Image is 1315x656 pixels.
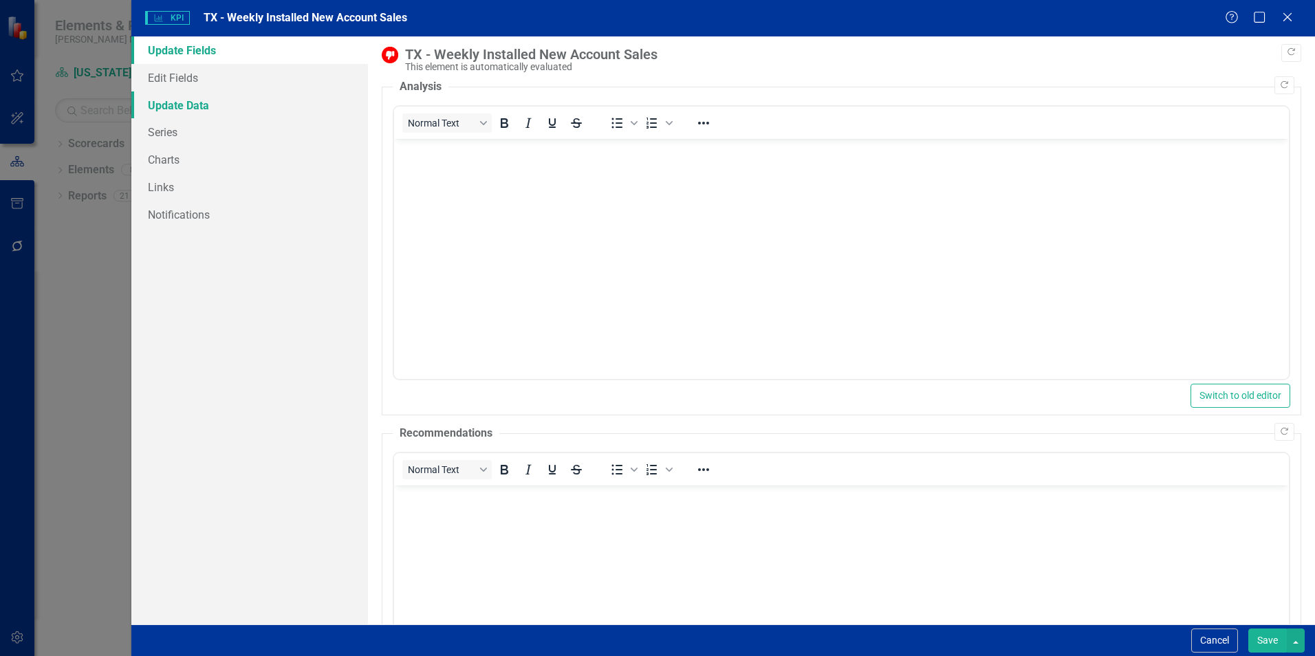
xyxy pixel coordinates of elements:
button: Strikethrough [565,460,588,479]
a: Update Fields [131,36,368,64]
span: Normal Text [408,118,475,129]
legend: Recommendations [393,426,499,441]
button: Underline [541,113,564,133]
button: Reveal or hide additional toolbar items [692,460,715,479]
span: Normal Text [408,464,475,475]
div: This element is automatically evaluated [405,62,1294,72]
a: Charts [131,146,368,173]
a: Edit Fields [131,64,368,91]
div: TX - Weekly Installed New Account Sales [405,47,1294,62]
div: Bullet list [605,460,640,479]
div: Bullet list [605,113,640,133]
button: Underline [541,460,564,479]
a: Series [131,118,368,146]
button: Italic [517,460,540,479]
a: Notifications [131,201,368,228]
div: Numbered list [640,460,675,479]
div: Numbered list [640,113,675,133]
span: KPI [145,11,189,25]
span: TX - Weekly Installed New Account Sales [204,11,407,24]
button: Bold [492,460,516,479]
button: Bold [492,113,516,133]
button: Switch to old editor [1191,384,1290,408]
button: Save [1248,628,1287,653]
button: Block Normal Text [402,460,492,479]
img: Below Target [382,47,398,63]
button: Reveal or hide additional toolbar items [692,113,715,133]
iframe: Rich Text Area [394,139,1289,379]
legend: Analysis [393,79,448,95]
button: Strikethrough [565,113,588,133]
a: Update Data [131,91,368,119]
button: Cancel [1191,628,1238,653]
a: Links [131,173,368,201]
button: Italic [517,113,540,133]
button: Block Normal Text [402,113,492,133]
